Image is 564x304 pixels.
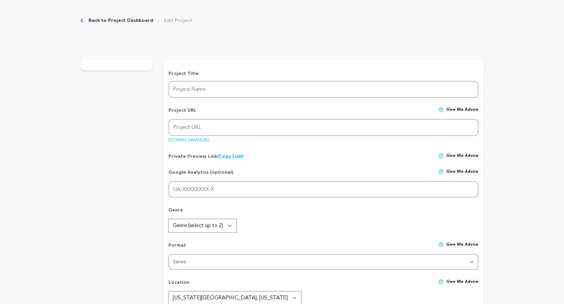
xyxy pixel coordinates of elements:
p: Google Analytics (optional) [168,169,233,181]
span: Give me advice [446,279,478,291]
input: UA-XXXXXXXX-X [168,181,478,198]
img: help-circle.svg [438,169,444,174]
p: Private Preview Link [168,153,243,160]
div: Breadcrumb [81,17,192,24]
a: [DOMAIN_NAME][URL] [168,136,210,142]
a: Back to Project Dashboard [89,17,153,24]
p: Genre [168,207,478,219]
img: help-circle.svg [438,242,444,247]
img: help-circle.svg [438,153,444,158]
a: Edit Project [164,17,192,24]
img: help-circle.svg [438,279,444,284]
span: Give me advice [446,107,478,119]
span: Give me advice [446,242,478,254]
p: Project Title [168,70,478,77]
a: (Copy Link) [217,154,243,159]
p: Project URL [168,107,196,119]
img: help-circle.svg [438,107,444,112]
input: Project Name [168,81,478,98]
input: Project URL [168,119,478,136]
span: Give me advice [446,153,478,160]
span: Give me advice [446,169,478,181]
p: Location [168,279,189,291]
p: Format [168,242,186,254]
